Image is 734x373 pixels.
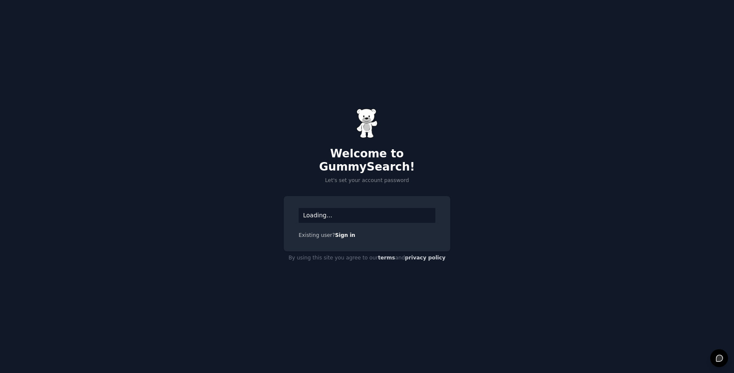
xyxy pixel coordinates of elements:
[284,147,450,174] h2: Welcome to GummySearch!
[284,177,450,185] p: Let's set your account password
[335,232,356,238] a: Sign in
[378,255,395,261] a: terms
[356,108,378,138] img: Gummy Bear
[299,232,335,238] span: Existing user?
[299,208,435,223] div: Loading...
[284,251,450,265] div: By using this site you agree to our and
[405,255,446,261] a: privacy policy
